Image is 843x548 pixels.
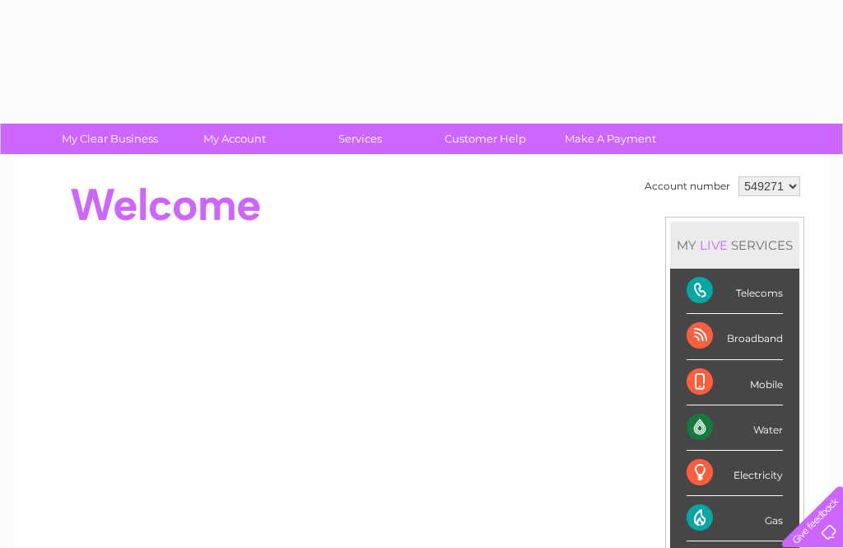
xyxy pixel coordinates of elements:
[687,269,783,314] div: Telecoms
[42,124,178,154] a: My Clear Business
[696,237,731,253] div: LIVE
[687,496,783,541] div: Gas
[292,124,428,154] a: Services
[687,360,783,405] div: Mobile
[167,124,303,154] a: My Account
[687,405,783,451] div: Water
[640,172,734,200] td: Account number
[417,124,553,154] a: Customer Help
[670,222,799,269] div: MY SERVICES
[543,124,678,154] a: Make A Payment
[687,314,783,359] div: Broadband
[687,451,783,496] div: Electricity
